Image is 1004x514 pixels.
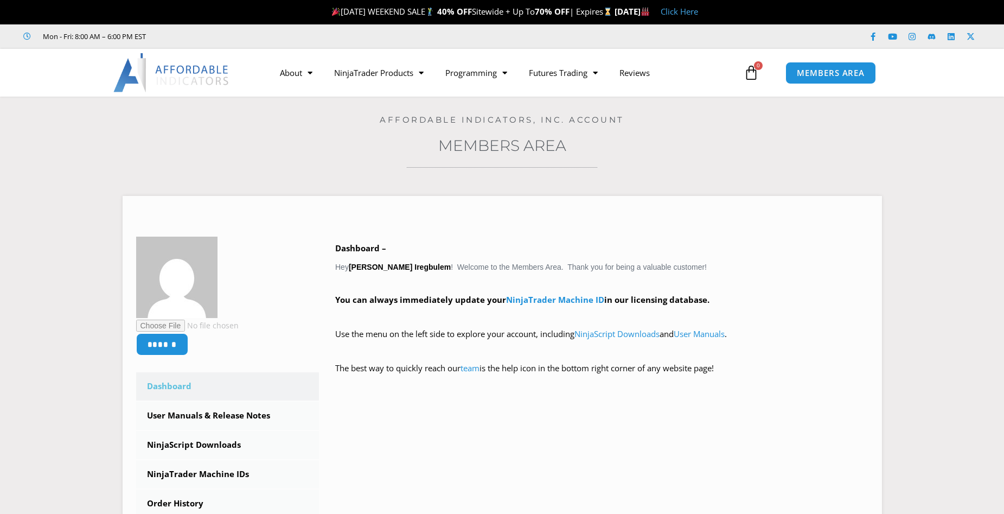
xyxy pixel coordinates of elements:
[604,8,612,16] img: ⌛
[335,243,386,253] b: Dashboard –
[506,294,604,305] a: NinjaTrader Machine ID
[161,31,324,42] iframe: Customer reviews powered by Trustpilot
[113,53,230,92] img: LogoAI | Affordable Indicators – NinjaTrader
[335,241,868,391] div: Hey ! Welcome to the Members Area. Thank you for being a valuable customer!
[136,372,319,401] a: Dashboard
[269,60,741,85] nav: Menu
[349,263,451,271] strong: [PERSON_NAME] Iregbulem
[535,6,570,17] strong: 70% OFF
[434,60,518,85] a: Programming
[136,237,218,318] img: e0cc9fa063b7fb7a0483635173a62b21fe4c41a01693638c9c793b236e47dcfd
[641,8,649,16] img: 🏭
[785,62,876,84] a: MEMBERS AREA
[380,115,624,125] a: Affordable Indicators, Inc. Account
[797,69,865,77] span: MEMBERS AREA
[323,60,434,85] a: NinjaTrader Products
[461,363,479,373] a: team
[609,60,661,85] a: Reviews
[335,327,868,357] p: Use the menu on the left side to explore your account, including and .
[754,61,763,70] span: 0
[438,136,566,155] a: Members Area
[437,6,472,17] strong: 40% OFF
[574,328,660,339] a: NinjaScript Downloads
[426,8,434,16] img: 🏌️‍♂️
[329,6,614,17] span: [DATE] WEEKEND SALE Sitewide + Up To | Expires
[661,6,698,17] a: Click Here
[332,8,340,16] img: 🎉
[674,328,725,339] a: User Manuals
[615,6,650,17] strong: [DATE]
[136,460,319,488] a: NinjaTrader Machine IDs
[136,431,319,459] a: NinjaScript Downloads
[727,57,775,88] a: 0
[136,402,319,430] a: User Manuals & Release Notes
[269,60,323,85] a: About
[335,361,868,391] p: The best way to quickly reach our is the help icon in the bottom right corner of any website page!
[335,294,709,305] strong: You can always immediately update your in our licensing database.
[40,30,146,43] span: Mon - Fri: 8:00 AM – 6:00 PM EST
[518,60,609,85] a: Futures Trading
